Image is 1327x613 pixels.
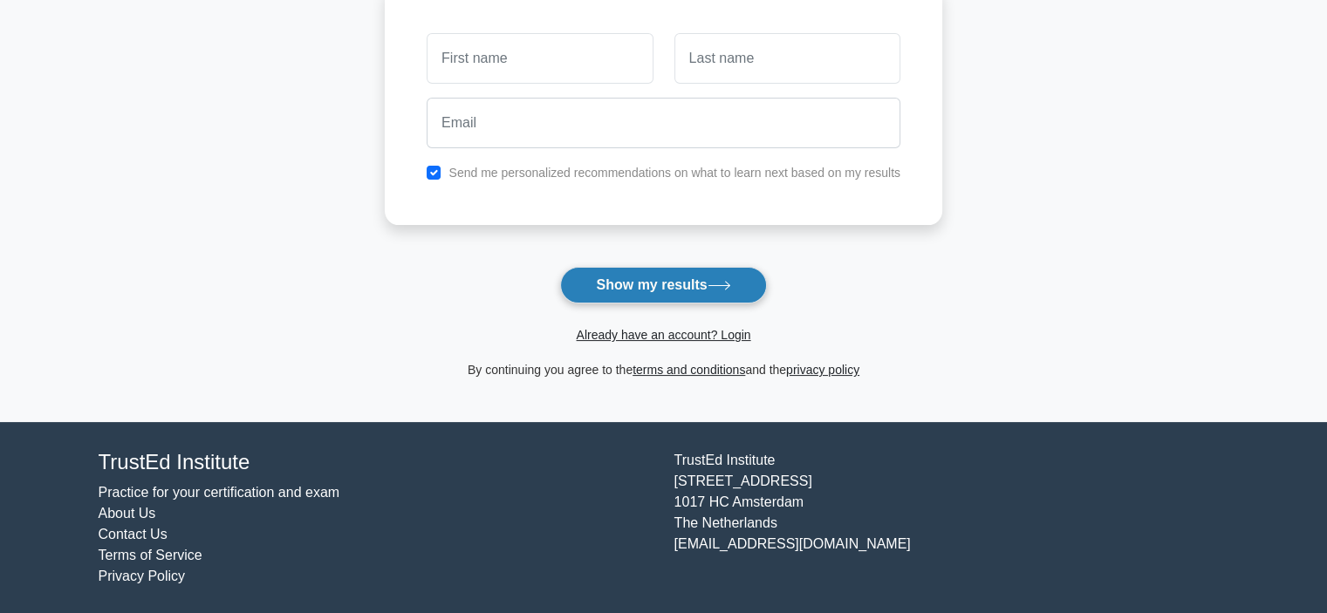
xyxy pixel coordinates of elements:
input: First name [427,33,653,84]
div: By continuing you agree to the and the [374,359,953,380]
button: Show my results [560,267,766,303]
a: privacy policy [786,363,859,377]
input: Last name [674,33,900,84]
div: TrustEd Institute [STREET_ADDRESS] 1017 HC Amsterdam The Netherlands [EMAIL_ADDRESS][DOMAIN_NAME] [664,450,1240,587]
input: Email [427,98,900,148]
a: Already have an account? Login [576,328,750,342]
a: Contact Us [99,527,168,541]
a: Practice for your certification and exam [99,485,340,500]
a: Privacy Policy [99,569,186,583]
a: Terms of Service [99,548,202,562]
h4: TrustEd Institute [99,450,653,475]
a: terms and conditions [633,363,745,377]
a: About Us [99,506,156,521]
label: Send me personalized recommendations on what to learn next based on my results [448,166,900,180]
